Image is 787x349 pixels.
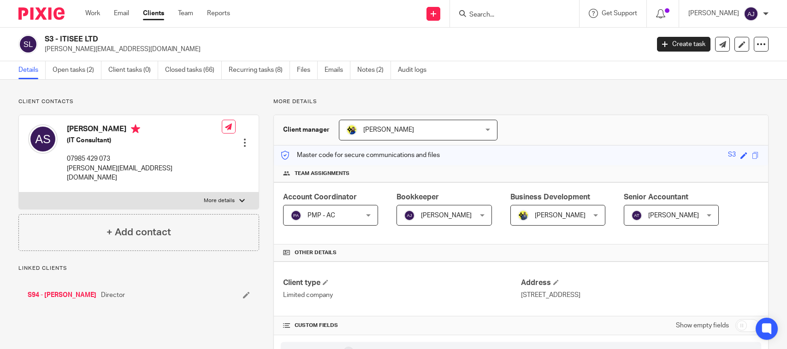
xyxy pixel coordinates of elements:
[53,61,101,79] a: Open tasks (2)
[114,9,129,18] a: Email
[283,125,330,134] h3: Client manager
[676,321,729,330] label: Show empty fields
[67,154,222,163] p: 07985 429 073
[363,127,414,133] span: [PERSON_NAME]
[518,210,529,221] img: Dennis-Starbridge.jpg
[295,170,349,177] span: Team assignments
[45,35,523,44] h2: S3 - ITISEE LTD
[283,291,521,300] p: Limited company
[421,212,472,219] span: [PERSON_NAME]
[657,37,710,52] a: Create task
[67,136,222,145] h5: (IT Consultant)
[18,265,259,272] p: Linked clients
[101,291,125,300] span: Director
[283,322,521,329] h4: CUSTOM FIELDS
[283,278,521,288] h4: Client type
[229,61,290,79] a: Recurring tasks (8)
[357,61,391,79] a: Notes (2)
[346,124,357,135] img: Bobo-Starbridge%201.jpg
[18,7,65,20] img: Pixie
[67,124,222,136] h4: [PERSON_NAME]
[281,151,440,160] p: Master code for secure communications and files
[308,212,335,219] span: PMP - AC
[744,6,758,21] img: svg%3E
[297,61,318,79] a: Files
[131,124,140,134] i: Primary
[273,98,769,105] p: More details
[45,45,643,54] p: [PERSON_NAME][EMAIL_ADDRESS][DOMAIN_NAME]
[290,210,302,221] img: svg%3E
[85,9,100,18] a: Work
[107,225,171,239] h4: + Add contact
[207,9,230,18] a: Reports
[688,9,739,18] p: [PERSON_NAME]
[325,61,350,79] a: Emails
[143,9,164,18] a: Clients
[521,278,759,288] h4: Address
[204,197,235,204] p: More details
[728,150,736,161] div: S3
[404,210,415,221] img: svg%3E
[510,193,590,201] span: Business Development
[535,212,586,219] span: [PERSON_NAME]
[602,10,637,17] span: Get Support
[398,61,433,79] a: Audit logs
[28,124,58,154] img: svg%3E
[631,210,642,221] img: svg%3E
[67,164,222,183] p: [PERSON_NAME][EMAIL_ADDRESS][DOMAIN_NAME]
[396,193,439,201] span: Bookkeeper
[468,11,551,19] input: Search
[28,291,96,300] a: S94 - [PERSON_NAME]
[648,212,699,219] span: [PERSON_NAME]
[283,193,357,201] span: Account Coordinator
[624,193,688,201] span: Senior Accountant
[108,61,158,79] a: Client tasks (0)
[18,35,38,54] img: svg%3E
[18,61,46,79] a: Details
[178,9,193,18] a: Team
[295,249,337,256] span: Other details
[165,61,222,79] a: Closed tasks (66)
[18,98,259,105] p: Client contacts
[521,291,759,300] p: [STREET_ADDRESS]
